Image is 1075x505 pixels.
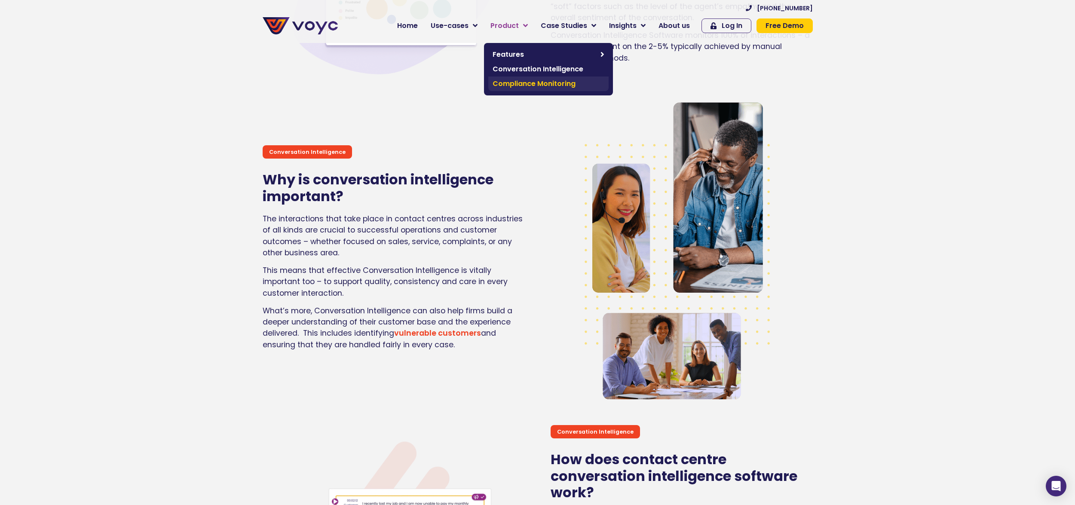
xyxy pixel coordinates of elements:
span: Insights [609,21,637,31]
span: [PHONE_NUMBER] [757,5,813,11]
span: Use-cases [431,21,469,31]
a: [PHONE_NUMBER] [746,5,813,11]
span: Compliance Monitoring [493,79,604,89]
a: Use-cases [424,17,484,34]
span: Features [493,49,596,60]
span: Conversation Intelligence [493,64,604,74]
a: Compliance Monitoring [488,77,609,91]
a: vulnerable customers [394,328,481,338]
a: Case Studies [534,17,603,34]
span: Log In [722,22,742,29]
a: Home [391,17,424,34]
h2: How does contact centre conversation intelligence software work? [551,451,813,501]
a: Features [488,47,609,62]
span: About us [658,21,690,31]
a: About us [652,17,696,34]
span: Case Studies [541,21,587,31]
p: Conversation Intelligence [557,428,634,436]
a: Insights [603,17,652,34]
span: Free Demo [766,22,804,29]
span: Job title [114,70,143,80]
a: Privacy Policy [177,179,217,187]
a: Free Demo [756,18,813,33]
span: Product [490,21,519,31]
span: What’s more, Conversation Intelligence can also help firms build a deeper understanding of their ... [263,306,512,350]
h2: Why is conversation intelligence important? [263,171,525,205]
img: People in call centres [585,102,770,399]
a: Product [484,17,534,34]
p: Conversation Intelligence [269,148,346,156]
span: This means that effective Conversation Intelligence is vitally important too – to support quality... [263,265,508,298]
span: Conversation Intelligence Software monitors 100% of interactions – a vast improvement on the 2-5%... [551,30,810,63]
span: The interactions that take place in contact centres across industries of all kinds are crucial to... [263,214,523,258]
span: Phone [114,34,135,44]
img: voyc-full-logo [263,17,338,34]
a: Log In [701,18,751,33]
div: Open Intercom Messenger [1046,476,1066,496]
span: Home [397,21,418,31]
a: Conversation Intelligence [488,62,609,77]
